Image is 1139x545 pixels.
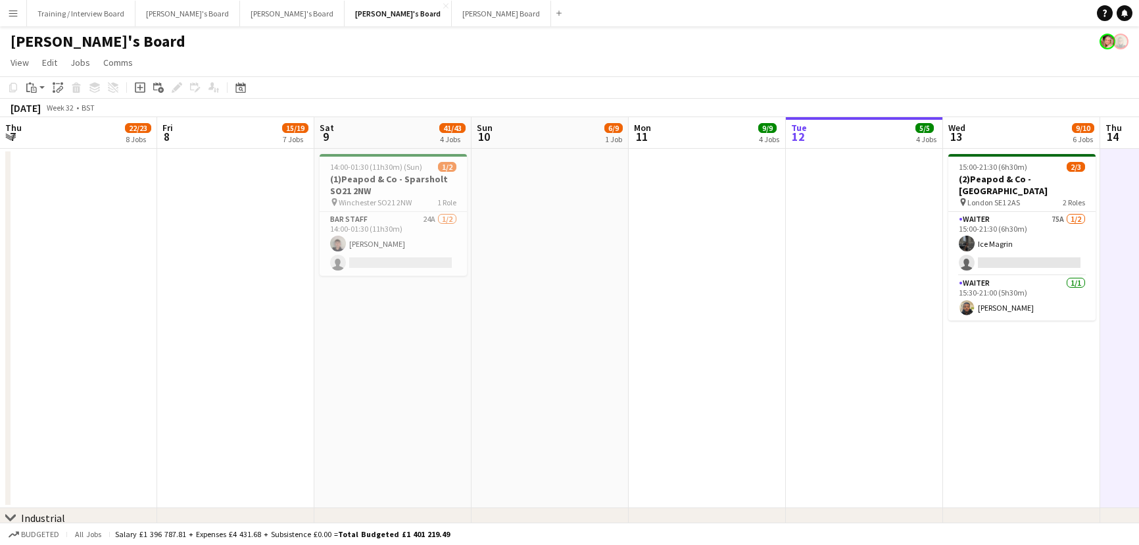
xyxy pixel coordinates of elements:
[70,57,90,68] span: Jobs
[126,134,151,144] div: 8 Jobs
[3,129,22,144] span: 7
[1073,134,1094,144] div: 6 Jobs
[1103,129,1122,144] span: 14
[320,212,467,276] app-card-role: BAR STAFF24A1/214:00-01:30 (11h30m)[PERSON_NAME]
[915,123,934,133] span: 5/5
[948,276,1096,321] app-card-role: Waiter1/115:30-21:00 (5h30m)[PERSON_NAME]
[967,197,1020,207] span: London SE1 2AS
[11,57,29,68] span: View
[21,530,59,539] span: Budgeted
[758,123,777,133] span: 9/9
[82,103,95,113] div: BST
[605,134,622,144] div: 1 Job
[789,129,807,144] span: 12
[11,32,185,51] h1: [PERSON_NAME]'s Board
[339,197,412,207] span: Winchester SO21 2NW
[37,54,62,71] a: Edit
[604,123,623,133] span: 6/9
[330,162,422,172] span: 14:00-01:30 (11h30m) (Sun)
[948,122,965,134] span: Wed
[11,101,41,115] div: [DATE]
[65,54,95,71] a: Jobs
[318,129,334,144] span: 9
[948,212,1096,276] app-card-role: Waiter75A1/215:00-21:30 (6h30m)Ice Magrin
[125,123,151,133] span: 22/23
[240,1,345,26] button: [PERSON_NAME]'s Board
[21,511,65,525] div: Industrial
[5,122,22,134] span: Thu
[5,54,34,71] a: View
[283,134,308,144] div: 7 Jobs
[1100,34,1115,49] app-user-avatar: Fran Dancona
[440,134,465,144] div: 4 Jobs
[916,134,936,144] div: 4 Jobs
[948,173,1096,197] h3: (2)Peapod & Co - [GEOGRAPHIC_DATA]
[135,1,240,26] button: [PERSON_NAME]'s Board
[1113,34,1128,49] app-user-avatar: Nikoleta Gehfeld
[959,162,1027,172] span: 15:00-21:30 (6h30m)
[438,162,456,172] span: 1/2
[1105,122,1122,134] span: Thu
[103,57,133,68] span: Comms
[1072,123,1094,133] span: 9/10
[452,1,551,26] button: [PERSON_NAME] Board
[320,154,467,276] app-job-card: 14:00-01:30 (11h30m) (Sun)1/2(1)Peapod & Co - Sparsholt SO21 2NW Winchester SO21 2NW1 RoleBAR STA...
[437,197,456,207] span: 1 Role
[477,122,493,134] span: Sun
[948,154,1096,321] app-job-card: 15:00-21:30 (6h30m)2/3(2)Peapod & Co - [GEOGRAPHIC_DATA] London SE1 2AS2 RolesWaiter75A1/215:00-2...
[162,122,173,134] span: Fri
[475,129,493,144] span: 10
[320,173,467,197] h3: (1)Peapod & Co - Sparsholt SO21 2NW
[320,122,334,134] span: Sat
[946,129,965,144] span: 13
[439,123,466,133] span: 41/43
[43,103,76,113] span: Week 32
[338,529,450,539] span: Total Budgeted £1 401 219.49
[632,129,651,144] span: 11
[27,1,135,26] button: Training / Interview Board
[345,1,452,26] button: [PERSON_NAME]'s Board
[72,529,104,539] span: All jobs
[115,529,450,539] div: Salary £1 396 787.81 + Expenses £4 431.68 + Subsistence £0.00 =
[7,527,61,542] button: Budgeted
[42,57,57,68] span: Edit
[160,129,173,144] span: 8
[759,134,779,144] div: 4 Jobs
[634,122,651,134] span: Mon
[98,54,138,71] a: Comms
[1067,162,1085,172] span: 2/3
[1063,197,1085,207] span: 2 Roles
[282,123,308,133] span: 15/19
[791,122,807,134] span: Tue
